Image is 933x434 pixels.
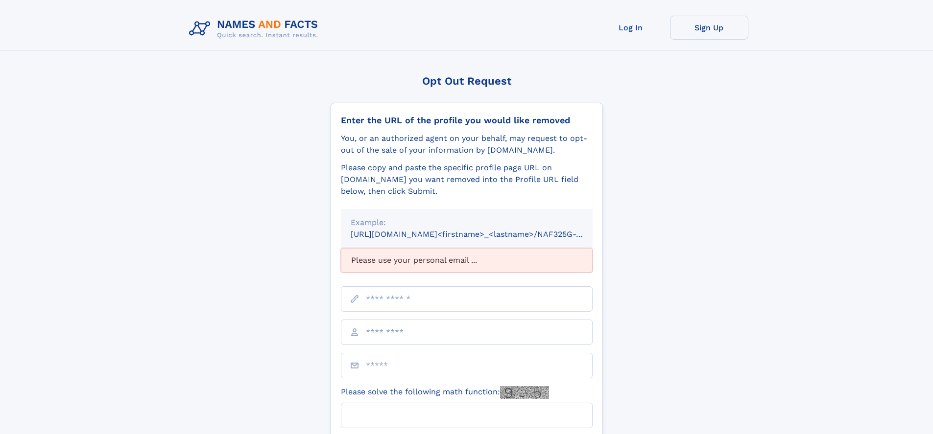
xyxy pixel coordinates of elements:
a: Log In [592,16,670,40]
a: Sign Up [670,16,748,40]
label: Please solve the following math function: [341,386,549,399]
small: [URL][DOMAIN_NAME]<firstname>_<lastname>/NAF325G-xxxxxxxx [351,229,611,239]
div: Please use your personal email ... [341,248,593,273]
div: Please copy and paste the specific profile page URL on [DOMAIN_NAME] you want removed into the Pr... [341,162,593,197]
div: Enter the URL of the profile you would like removed [341,115,593,126]
div: You, or an authorized agent on your behalf, may request to opt-out of the sale of your informatio... [341,133,593,156]
div: Opt Out Request [331,75,603,87]
div: Example: [351,217,583,228]
img: Logo Names and Facts [185,16,326,42]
